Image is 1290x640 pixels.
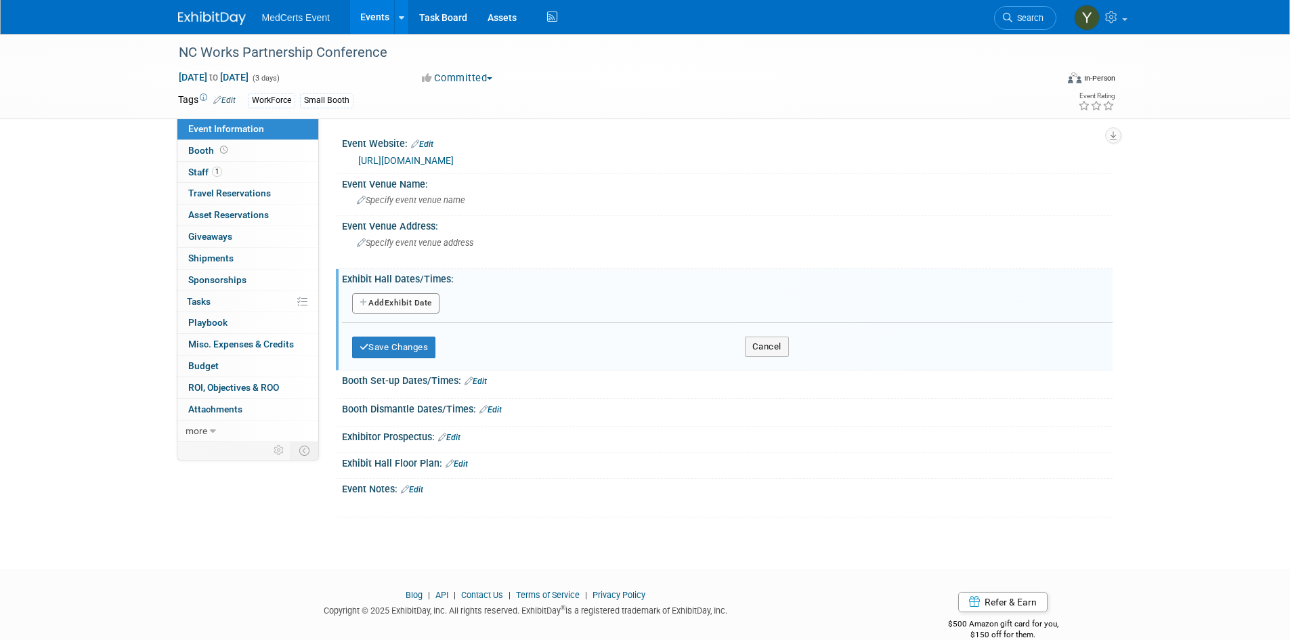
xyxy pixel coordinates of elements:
img: ExhibitDay [178,12,246,25]
a: Sponsorships [177,270,318,291]
a: Giveaways [177,226,318,247]
td: Tags [178,93,236,108]
a: Refer & Earn [958,592,1048,612]
span: Specify event venue name [357,195,465,205]
a: Privacy Policy [593,590,645,600]
a: Misc. Expenses & Credits [177,334,318,355]
span: Asset Reservations [188,209,269,220]
img: Yenexis Quintana [1074,5,1100,30]
span: Search [1012,13,1044,23]
span: Tasks [187,296,211,307]
a: ROI, Objectives & ROO [177,377,318,398]
a: Event Information [177,119,318,140]
a: Travel Reservations [177,183,318,204]
button: Committed [417,71,498,85]
span: Event Information [188,123,264,134]
a: Shipments [177,248,318,269]
a: Contact Us [461,590,503,600]
a: Blog [406,590,423,600]
span: to [207,72,220,83]
div: Copyright © 2025 ExhibitDay, Inc. All rights reserved. ExhibitDay is a registered trademark of Ex... [178,601,874,617]
button: Cancel [745,337,789,357]
a: Edit [411,140,433,149]
span: Travel Reservations [188,188,271,198]
div: Event Format [976,70,1116,91]
a: Budget [177,356,318,377]
div: Event Website: [342,133,1113,151]
span: (3 days) [251,74,280,83]
a: Edit [446,459,468,469]
a: Edit [479,405,502,414]
div: Event Notes: [342,479,1113,496]
a: API [435,590,448,600]
span: Booth not reserved yet [217,145,230,155]
button: Save Changes [352,337,436,358]
span: Shipments [188,253,234,263]
div: Exhibit Hall Floor Plan: [342,453,1113,471]
span: | [582,590,590,600]
span: MedCerts Event [262,12,330,23]
img: Format-Inperson.png [1068,72,1081,83]
div: Booth Dismantle Dates/Times: [342,399,1113,417]
div: Exhibit Hall Dates/Times: [342,269,1113,286]
a: Asset Reservations [177,205,318,226]
a: [URL][DOMAIN_NAME] [358,155,454,166]
span: Giveaways [188,231,232,242]
button: AddExhibit Date [352,293,439,314]
span: Playbook [188,317,228,328]
a: Staff1 [177,162,318,183]
a: Booth [177,140,318,161]
span: Specify event venue address [357,238,473,248]
div: Event Venue Address: [342,216,1113,233]
span: | [425,590,433,600]
td: Personalize Event Tab Strip [267,442,291,459]
div: In-Person [1083,73,1115,83]
span: Sponsorships [188,274,246,285]
div: Event Rating [1078,93,1115,100]
span: Staff [188,167,222,177]
a: Edit [438,433,460,442]
div: NC Works Partnership Conference [174,41,1036,65]
a: more [177,421,318,442]
span: Misc. Expenses & Credits [188,339,294,349]
a: Attachments [177,399,318,420]
span: 1 [212,167,222,177]
a: Edit [465,377,487,386]
a: Edit [401,485,423,494]
span: [DATE] [DATE] [178,71,249,83]
span: Booth [188,145,230,156]
td: Toggle Event Tabs [291,442,318,459]
div: WorkForce [248,93,295,108]
a: Tasks [177,291,318,312]
div: Booth Set-up Dates/Times: [342,370,1113,388]
a: Playbook [177,312,318,333]
div: Small Booth [300,93,353,108]
a: Search [994,6,1056,30]
div: Event Venue Name: [342,174,1113,191]
a: Edit [213,95,236,105]
span: Attachments [188,404,242,414]
span: Budget [188,360,219,371]
span: | [450,590,459,600]
sup: ® [561,604,565,612]
span: ROI, Objectives & ROO [188,382,279,393]
span: more [186,425,207,436]
span: | [505,590,514,600]
div: Exhibitor Prospectus: [342,427,1113,444]
a: Terms of Service [516,590,580,600]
